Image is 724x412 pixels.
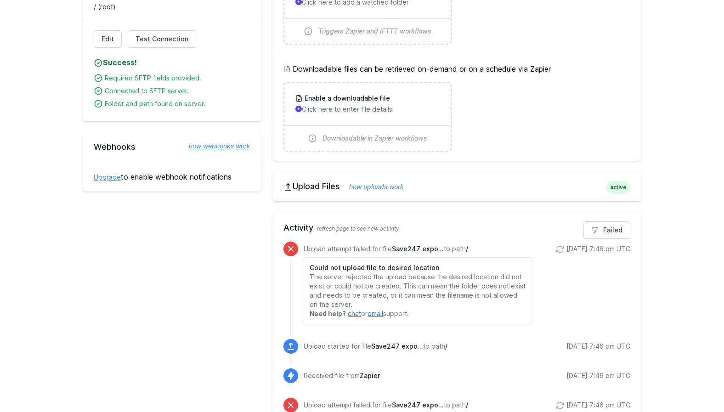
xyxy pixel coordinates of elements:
[566,342,630,351] div: [DATE] 7:46 pm UTC
[94,141,250,152] h2: Webhooks
[310,310,346,317] strong: Need help?
[466,245,468,253] span: /
[371,342,423,350] span: Save247 export 2025-09-16 11:07:37.csv
[392,401,444,409] span: Save247 export 2025-09-29 17:50:58.csv
[368,310,383,317] a: email
[310,309,526,318] p: or support.
[94,2,250,11] dd: / (root)
[304,342,447,351] p: Upload started for file to path
[310,272,526,309] p: The server rejected the upload because the desired location did not exist or could not be created...
[317,225,399,232] span: refresh page to see new activity
[304,244,532,254] p: Upload attempt failed for file to path
[348,310,361,317] a: chat
[105,86,250,96] div: Connected to SFTP server.
[94,30,122,48] a: Edit
[466,401,468,409] span: /
[283,221,630,234] h2: Activity
[105,73,250,83] div: Required SFTP fields provided.
[310,263,526,272] h6: Could not upload file to desired location
[566,371,630,380] div: [DATE] 7:46 pm UTC
[94,173,121,181] a: Upgrade
[295,105,439,114] p: Click here to enter file details
[180,141,250,151] a: how webhooks work
[445,342,447,350] span: /
[360,372,380,379] span: Zapier
[322,134,427,143] span: Downloadable in Zapier workflows
[83,162,261,192] div: to enable webhook notifications
[392,245,444,253] span: Save247 export 2025-09-16 11:07:37.csv
[303,94,390,103] h3: Enable a downloadable file
[606,181,630,194] span: active
[136,34,188,44] span: Test Connection
[283,63,630,74] h5: Downloadable files can be retrieved on-demand or on a schedule via Zapier
[340,183,404,191] a: how uploads work
[678,366,713,401] iframe: Drift Widget Chat Controller
[304,401,532,410] p: Upload attempt failed for file to path
[283,181,630,192] h2: Upload Files
[304,371,380,380] p: Received file from
[318,27,431,36] span: Triggers Zapier and IFTTT workflows
[128,30,196,48] a: Test Connection
[566,401,630,410] div: [DATE] 7:46 pm UTC
[105,99,250,108] div: Folder and path found on server.
[284,83,450,151] a: Enable a downloadable file Click here to enter file details Downloadable in Zapier workflows
[566,244,630,254] div: [DATE] 7:46 pm UTC
[94,57,250,68] h4: Success!
[583,221,630,239] a: Failed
